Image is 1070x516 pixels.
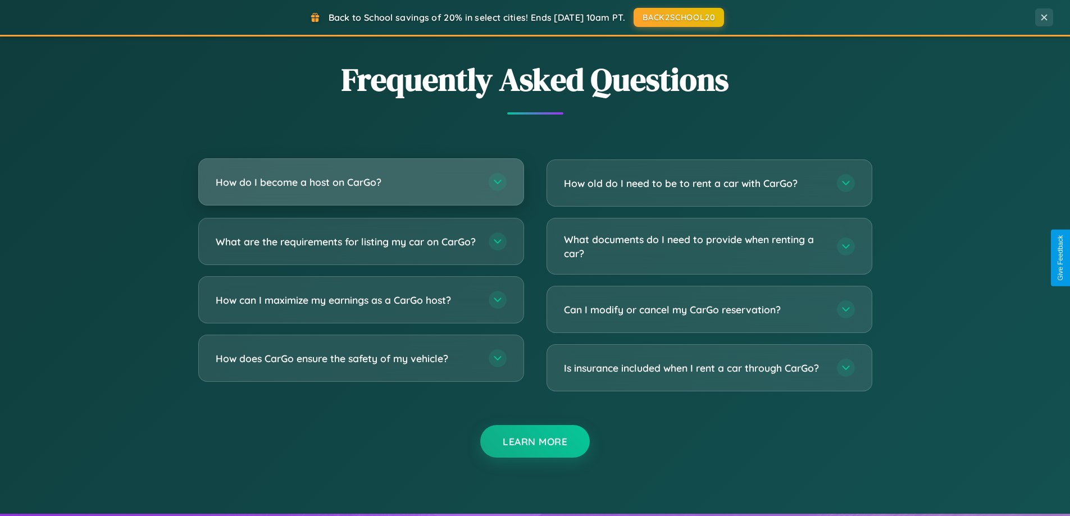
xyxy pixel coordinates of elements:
[216,235,477,249] h3: What are the requirements for listing my car on CarGo?
[564,361,826,375] h3: Is insurance included when I rent a car through CarGo?
[1057,235,1064,281] div: Give Feedback
[564,303,826,317] h3: Can I modify or cancel my CarGo reservation?
[216,175,477,189] h3: How do I become a host on CarGo?
[198,58,872,101] h2: Frequently Asked Questions
[480,425,590,458] button: Learn More
[329,12,625,23] span: Back to School savings of 20% in select cities! Ends [DATE] 10am PT.
[634,8,724,27] button: BACK2SCHOOL20
[564,232,826,260] h3: What documents do I need to provide when renting a car?
[564,176,826,190] h3: How old do I need to be to rent a car with CarGo?
[216,351,477,366] h3: How does CarGo ensure the safety of my vehicle?
[216,293,477,307] h3: How can I maximize my earnings as a CarGo host?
